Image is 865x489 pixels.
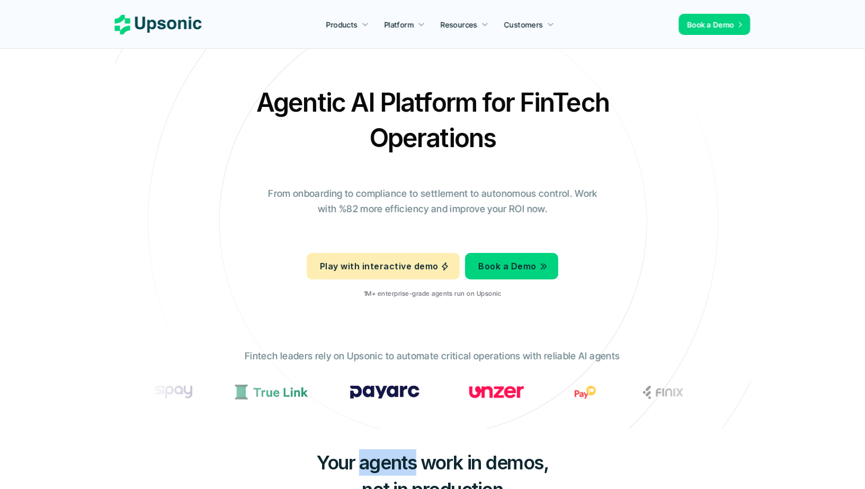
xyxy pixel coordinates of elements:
a: Products [320,15,375,34]
p: Products [326,19,358,30]
p: Platform [384,19,414,30]
span: Your agents work in demos, [316,451,549,474]
p: 1M+ enterprise-grade agents run on Upsonic [364,290,501,297]
a: Book a Demo [679,14,751,35]
p: Resources [441,19,478,30]
a: Play with interactive demo [307,253,460,279]
p: Book a Demo [479,259,537,274]
p: Customers [504,19,543,30]
p: Book a Demo [688,19,735,30]
h2: Agentic AI Platform for FinTech Operations [247,85,618,156]
p: Fintech leaders rely on Upsonic to automate critical operations with reliable AI agents [245,349,620,364]
a: Book a Demo [466,253,558,279]
p: Play with interactive demo [320,259,438,274]
p: From onboarding to compliance to settlement to autonomous control. Work with %82 more efficiency ... [261,186,605,217]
